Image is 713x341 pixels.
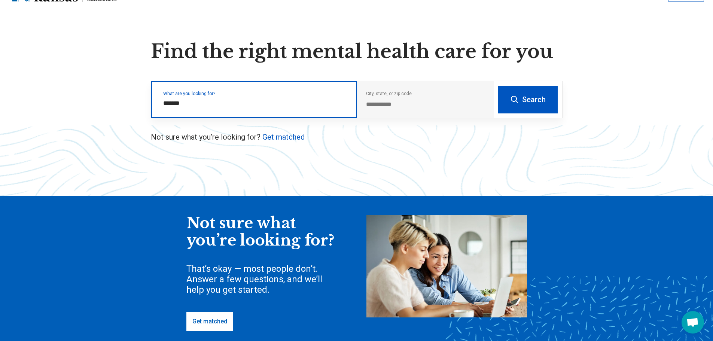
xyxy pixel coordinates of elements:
a: Get matched [186,312,233,331]
div: That’s okay — most people don’t. Answer a few questions, and we’ll help you get started. [186,264,336,295]
p: Not sure what you’re looking for? [151,132,563,142]
button: Search [498,86,558,113]
h1: Find the right mental health care for you [151,40,563,63]
a: Get matched [262,133,305,141]
div: Not sure what you’re looking for? [186,215,336,249]
a: Open chat [682,311,704,334]
label: What are you looking for? [163,91,348,96]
